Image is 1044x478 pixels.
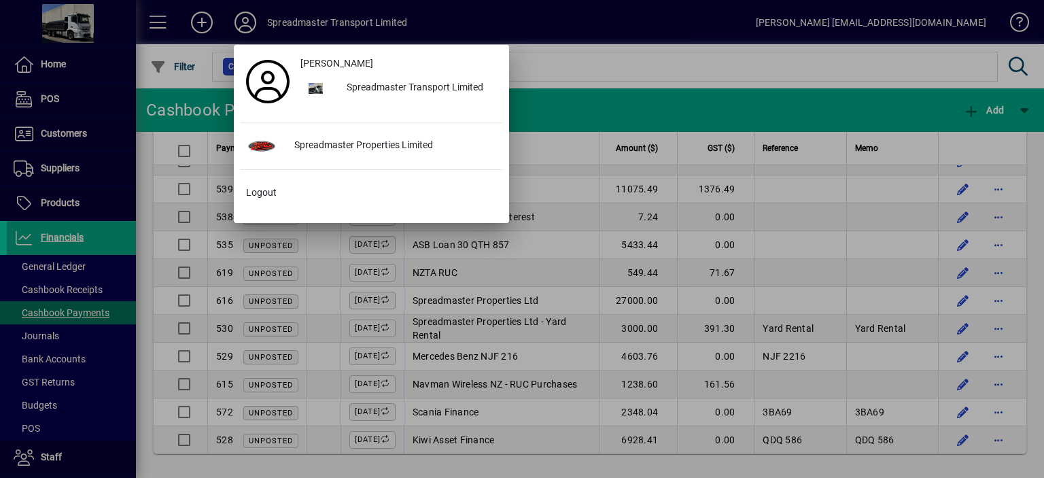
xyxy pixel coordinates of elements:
[283,134,502,158] div: Spreadmaster Properties Limited
[300,56,373,71] span: [PERSON_NAME]
[295,76,502,101] button: Spreadmaster Transport Limited
[295,52,502,76] a: [PERSON_NAME]
[246,186,277,200] span: Logout
[241,134,502,158] button: Spreadmaster Properties Limited
[241,181,502,205] button: Logout
[241,69,295,94] a: Profile
[336,76,502,101] div: Spreadmaster Transport Limited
